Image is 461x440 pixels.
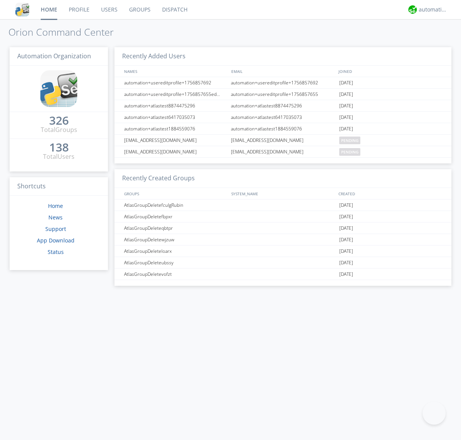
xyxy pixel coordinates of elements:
a: Support [45,225,66,232]
span: pending [339,148,360,156]
span: [DATE] [339,257,353,269]
div: 326 [49,117,69,124]
div: [EMAIL_ADDRESS][DOMAIN_NAME] [122,135,229,146]
span: [DATE] [339,100,353,112]
div: AtlasGroupDeletevofzt [122,269,229,280]
div: automation+atlastest6417035073 [229,112,337,123]
div: automation+atlastest8874475296 [122,100,229,111]
span: [DATE] [339,123,353,135]
span: [DATE] [339,77,353,89]
a: automation+atlastest8874475296automation+atlastest8874475296[DATE] [114,100,451,112]
h3: Recently Added Users [114,47,451,66]
span: [DATE] [339,211,353,222]
a: AtlasGroupDeletevofzt[DATE] [114,269,451,280]
div: AtlasGroupDeleteloarx [122,246,229,257]
div: automation+usereditprofile+1756857692 [229,77,337,88]
div: automation+atlastest8874475296 [229,100,337,111]
div: GROUPS [122,188,227,199]
a: [EMAIL_ADDRESS][DOMAIN_NAME][EMAIL_ADDRESS][DOMAIN_NAME]pending [114,135,451,146]
span: [DATE] [339,246,353,257]
div: AtlasGroupDeletefbpxr [122,211,229,222]
div: automation+atlas [419,6,448,13]
a: 138 [49,143,69,152]
div: CREATED [337,188,444,199]
div: AtlasGroupDeleteubssy [122,257,229,268]
div: AtlasGroupDeletefculgRubin [122,199,229,211]
a: Home [48,202,63,209]
a: AtlasGroupDeletefculgRubin[DATE] [114,199,451,211]
div: EMAIL [229,66,337,77]
div: automation+usereditprofile+1756857692 [122,77,229,88]
div: Total Users [43,152,75,161]
a: AtlasGroupDeletefbpxr[DATE] [114,211,451,222]
a: App Download [37,237,75,244]
a: AtlasGroupDeleteqbtpr[DATE] [114,222,451,234]
div: AtlasGroupDeletewjzuw [122,234,229,245]
span: [DATE] [339,234,353,246]
span: Automation Organization [17,52,91,60]
a: Status [48,248,64,255]
iframe: Toggle Customer Support [423,402,446,425]
span: [DATE] [339,89,353,100]
img: cddb5a64eb264b2086981ab96f4c1ba7 [15,3,29,16]
span: pending [339,137,360,144]
div: [EMAIL_ADDRESS][DOMAIN_NAME] [122,146,229,157]
div: automation+atlastest1884559076 [122,123,229,134]
div: [EMAIL_ADDRESS][DOMAIN_NAME] [229,135,337,146]
span: [DATE] [339,112,353,123]
div: JOINED [337,66,444,77]
a: automation+atlastest1884559076automation+atlastest1884559076[DATE] [114,123,451,135]
span: [DATE] [339,199,353,211]
a: automation+usereditprofile+1756857655editedautomation+usereditprofile+1756857655automation+usered... [114,89,451,100]
div: automation+usereditprofile+1756857655 [229,89,337,100]
h3: Shortcuts [10,177,108,196]
a: News [48,214,63,221]
img: d2d01cd9b4174d08988066c6d424eccd [408,5,417,14]
div: 138 [49,143,69,151]
img: cddb5a64eb264b2086981ab96f4c1ba7 [40,70,77,107]
span: [DATE] [339,222,353,234]
span: [DATE] [339,269,353,280]
div: [EMAIL_ADDRESS][DOMAIN_NAME] [229,146,337,157]
a: automation+usereditprofile+1756857692automation+usereditprofile+1756857692[DATE] [114,77,451,89]
a: AtlasGroupDeletewjzuw[DATE] [114,234,451,246]
div: automation+atlastest6417035073 [122,112,229,123]
div: SYSTEM_NAME [229,188,337,199]
a: AtlasGroupDeleteloarx[DATE] [114,246,451,257]
h3: Recently Created Groups [114,169,451,188]
div: automation+atlastest1884559076 [229,123,337,134]
a: AtlasGroupDeleteubssy[DATE] [114,257,451,269]
div: NAMES [122,66,227,77]
div: Total Groups [41,125,77,134]
div: AtlasGroupDeleteqbtpr [122,222,229,234]
a: automation+atlastest6417035073automation+atlastest6417035073[DATE] [114,112,451,123]
div: automation+usereditprofile+1756857655editedautomation+usereditprofile+1756857655 [122,89,229,100]
a: 326 [49,117,69,125]
a: [EMAIL_ADDRESS][DOMAIN_NAME][EMAIL_ADDRESS][DOMAIN_NAME]pending [114,146,451,158]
